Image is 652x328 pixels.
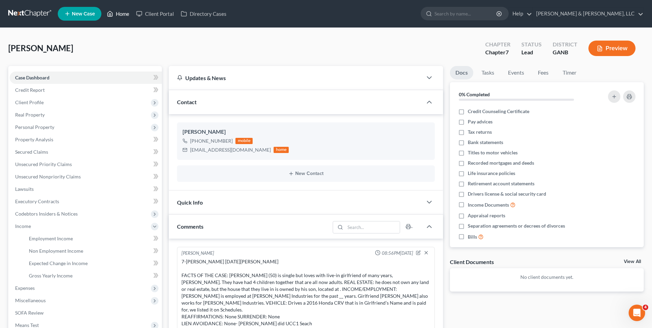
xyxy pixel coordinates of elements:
[29,248,83,254] span: Non Employment Income
[133,8,177,20] a: Client Portal
[455,274,638,281] p: No client documents yet.
[15,186,34,192] span: Lawsuits
[10,183,162,195] a: Lawsuits
[468,139,503,146] span: Bank statements
[382,250,413,256] span: 08:56PM[DATE]
[10,72,162,84] a: Case Dashboard
[29,260,88,266] span: Expected Change in Income
[190,146,271,153] div: [EMAIL_ADDRESS][DOMAIN_NAME]
[553,41,577,48] div: District
[468,118,493,125] span: Pay advices
[468,222,565,229] span: Separation agreements or decrees of divorces
[15,149,48,155] span: Secured Claims
[177,223,203,230] span: Comments
[629,305,645,321] iframe: Intercom live chat
[10,171,162,183] a: Unsecured Nonpriority Claims
[23,232,162,245] a: Employment Income
[8,43,73,53] span: [PERSON_NAME]
[15,124,54,130] span: Personal Property
[15,136,53,142] span: Property Analysis
[468,129,492,135] span: Tax returns
[29,273,73,278] span: Gross Yearly Income
[15,297,46,303] span: Miscellaneous
[10,146,162,158] a: Secured Claims
[450,66,473,79] a: Docs
[10,307,162,319] a: SOFA Review
[10,158,162,171] a: Unsecured Priority Claims
[468,170,515,177] span: Life insurance policies
[485,48,510,56] div: Chapter
[509,8,532,20] a: Help
[181,258,430,327] div: 7-[PERSON_NAME] [DATE][PERSON_NAME] FACTS OF THE CASE: [PERSON_NAME] (50) is single but loves wit...
[15,198,59,204] span: Executory Contracts
[177,199,203,206] span: Quick Info
[521,41,542,48] div: Status
[557,66,582,79] a: Timer
[15,322,39,328] span: Means Test
[177,99,197,105] span: Contact
[459,91,490,97] strong: 0% Completed
[23,270,162,282] a: Gross Yearly Income
[643,305,648,310] span: 4
[450,258,494,265] div: Client Documents
[72,11,95,17] span: New Case
[468,233,477,240] span: Bills
[103,8,133,20] a: Home
[183,171,429,176] button: New Contact
[15,310,44,316] span: SOFA Review
[533,8,643,20] a: [PERSON_NAME] & [PERSON_NAME], LLC
[521,48,542,56] div: Lead
[502,66,530,79] a: Events
[468,190,546,197] span: Drivers license & social security card
[588,41,636,56] button: Preview
[181,250,214,257] div: [PERSON_NAME]
[15,75,49,80] span: Case Dashboard
[15,99,44,105] span: Client Profile
[177,8,230,20] a: Directory Cases
[553,48,577,56] div: GANB
[468,201,509,208] span: Income Documents
[15,174,81,179] span: Unsecured Nonpriority Claims
[468,149,518,156] span: Titles to motor vehicles
[468,160,534,166] span: Recorded mortgages and deeds
[190,138,233,144] div: [PHONE_NUMBER]
[485,41,510,48] div: Chapter
[10,195,162,208] a: Executory Contracts
[468,212,505,219] span: Appraisal reports
[506,49,509,55] span: 7
[235,138,253,144] div: mobile
[10,84,162,96] a: Credit Report
[345,221,400,233] input: Search...
[476,66,500,79] a: Tasks
[15,161,72,167] span: Unsecured Priority Claims
[15,285,35,291] span: Expenses
[183,128,429,136] div: [PERSON_NAME]
[15,112,45,118] span: Real Property
[177,74,414,81] div: Updates & News
[468,108,529,115] span: Credit Counseling Certificate
[23,245,162,257] a: Non Employment Income
[10,133,162,146] a: Property Analysis
[29,236,73,241] span: Employment Income
[23,257,162,270] a: Expected Change in Income
[15,223,31,229] span: Income
[434,7,497,20] input: Search by name...
[15,211,78,217] span: Codebtors Insiders & Notices
[468,180,534,187] span: Retirement account statements
[274,147,289,153] div: home
[15,87,45,93] span: Credit Report
[624,259,641,264] a: View All
[532,66,554,79] a: Fees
